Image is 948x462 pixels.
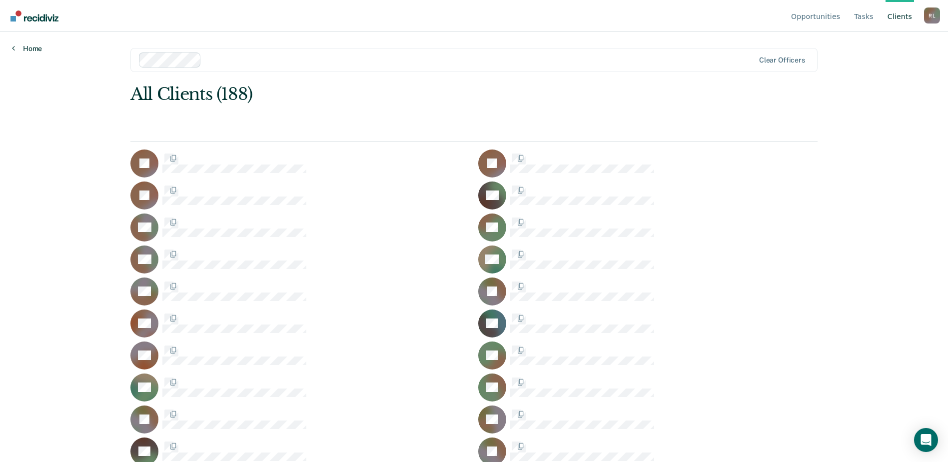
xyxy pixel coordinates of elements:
div: R L [924,7,940,23]
div: Open Intercom Messenger [914,428,938,452]
div: Clear officers [759,56,805,64]
img: Recidiviz [10,10,58,21]
div: All Clients (188) [130,84,680,104]
a: Home [12,44,42,53]
button: Profile dropdown button [924,7,940,23]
